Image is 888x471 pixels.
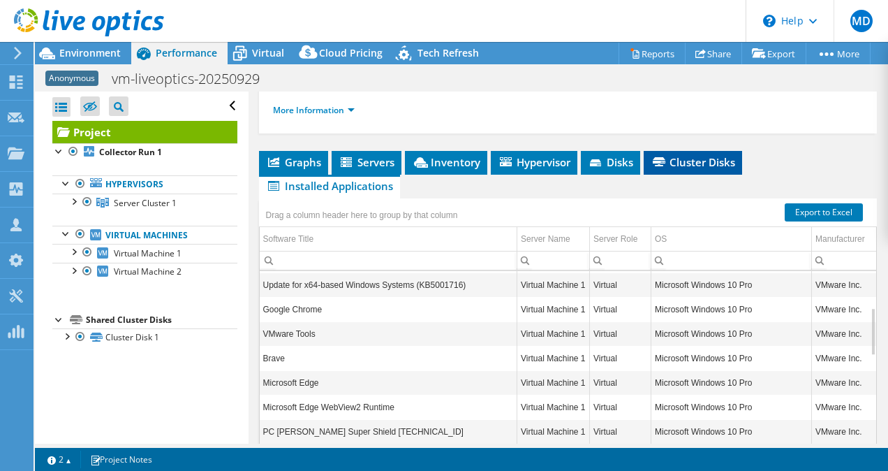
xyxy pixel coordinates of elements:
[339,155,394,169] span: Servers
[114,197,177,209] span: Server Cluster 1
[812,251,882,270] td: Column Manufacturer, Filter cell
[114,266,182,277] span: Virtual Machine 2
[260,297,517,321] td: Column Software Title, Value Google Chrome
[590,370,651,395] td: Column Server Role, Value Virtual
[263,231,314,247] div: Software Title
[850,10,873,32] span: MD
[651,321,812,346] td: Column OS, Value Microsoft Windows 10 Pro
[52,194,237,212] a: Server Cluster 1
[812,297,882,321] td: Column Manufacturer, Value VMware Inc.
[412,155,480,169] span: Inventory
[114,247,182,259] span: Virtual Machine 1
[262,205,461,225] div: Drag a column header here to group by that column
[266,155,321,169] span: Graphs
[619,43,686,64] a: Reports
[498,155,570,169] span: Hypervisor
[266,179,393,193] span: Installed Applications
[651,227,812,252] td: OS Column
[517,395,590,419] td: Column Server Name, Value Virtual Machine 1
[517,251,590,270] td: Column Server Name, Filter cell
[812,419,882,444] td: Column Manufacturer, Value VMware Inc.
[590,346,651,370] td: Column Server Role, Value Virtual
[812,321,882,346] td: Column Manufacturer, Value VMware Inc.
[52,226,237,244] a: Virtual Machines
[260,251,517,270] td: Column Software Title, Filter cell
[651,273,812,297] td: Column OS, Value Microsoft Windows 10 Pro
[651,297,812,321] td: Column OS, Value Microsoft Windows 10 Pro
[590,419,651,444] td: Column Server Role, Value Virtual
[812,227,882,252] td: Manufacturer Column
[273,104,355,116] a: More Information
[105,71,281,87] h1: vm-liveoptics-20250929
[517,297,590,321] td: Column Server Name, Value Virtual Machine 1
[417,46,479,59] span: Tech Refresh
[651,155,735,169] span: Cluster Disks
[252,46,284,59] span: Virtual
[156,46,217,59] span: Performance
[590,273,651,297] td: Column Server Role, Value Virtual
[319,46,383,59] span: Cloud Pricing
[52,328,237,347] a: Cluster Disk 1
[763,15,776,27] svg: \n
[806,43,871,64] a: More
[260,419,517,444] td: Column Software Title, Value PC Matic Super Shield 3.0.59.0
[52,175,237,194] a: Hypervisors
[812,273,882,297] td: Column Manufacturer, Value VMware Inc.
[260,370,517,395] td: Column Software Title, Value Microsoft Edge
[517,273,590,297] td: Column Server Name, Value Virtual Machine 1
[260,321,517,346] td: Column Software Title, Value VMware Tools
[52,263,237,281] a: Virtual Machine 2
[741,43,806,64] a: Export
[80,451,162,468] a: Project Notes
[517,227,590,252] td: Server Name Column
[590,395,651,419] td: Column Server Role, Value Virtual
[651,251,812,270] td: Column OS, Filter cell
[593,231,637,247] div: Server Role
[651,346,812,370] td: Column OS, Value Microsoft Windows 10 Pro
[590,251,651,270] td: Column Server Role, Filter cell
[651,395,812,419] td: Column OS, Value Microsoft Windows 10 Pro
[52,244,237,262] a: Virtual Machine 1
[38,451,81,468] a: 2
[685,43,742,64] a: Share
[785,203,863,222] a: Export to Excel
[86,312,237,328] div: Shared Cluster Disks
[588,155,633,169] span: Disks
[655,231,667,247] div: OS
[517,419,590,444] td: Column Server Name, Value Virtual Machine 1
[52,121,237,143] a: Project
[99,146,162,158] b: Collector Run 1
[260,395,517,419] td: Column Software Title, Value Microsoft Edge WebView2 Runtime
[260,273,517,297] td: Column Software Title, Value Update for x64-based Windows Systems (KB5001716)
[517,346,590,370] td: Column Server Name, Value Virtual Machine 1
[812,346,882,370] td: Column Manufacturer, Value VMware Inc.
[260,227,517,252] td: Software Title Column
[590,321,651,346] td: Column Server Role, Value Virtual
[812,395,882,419] td: Column Manufacturer, Value VMware Inc.
[521,231,570,247] div: Server Name
[590,297,651,321] td: Column Server Role, Value Virtual
[45,71,98,86] span: Anonymous
[517,321,590,346] td: Column Server Name, Value Virtual Machine 1
[260,346,517,370] td: Column Software Title, Value Brave
[59,46,121,59] span: Environment
[517,370,590,395] td: Column Server Name, Value Virtual Machine 1
[590,227,651,252] td: Server Role Column
[651,370,812,395] td: Column OS, Value Microsoft Windows 10 Pro
[812,370,882,395] td: Column Manufacturer, Value VMware Inc.
[815,231,865,247] div: Manufacturer
[651,419,812,444] td: Column OS, Value Microsoft Windows 10 Pro
[52,143,237,161] a: Collector Run 1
